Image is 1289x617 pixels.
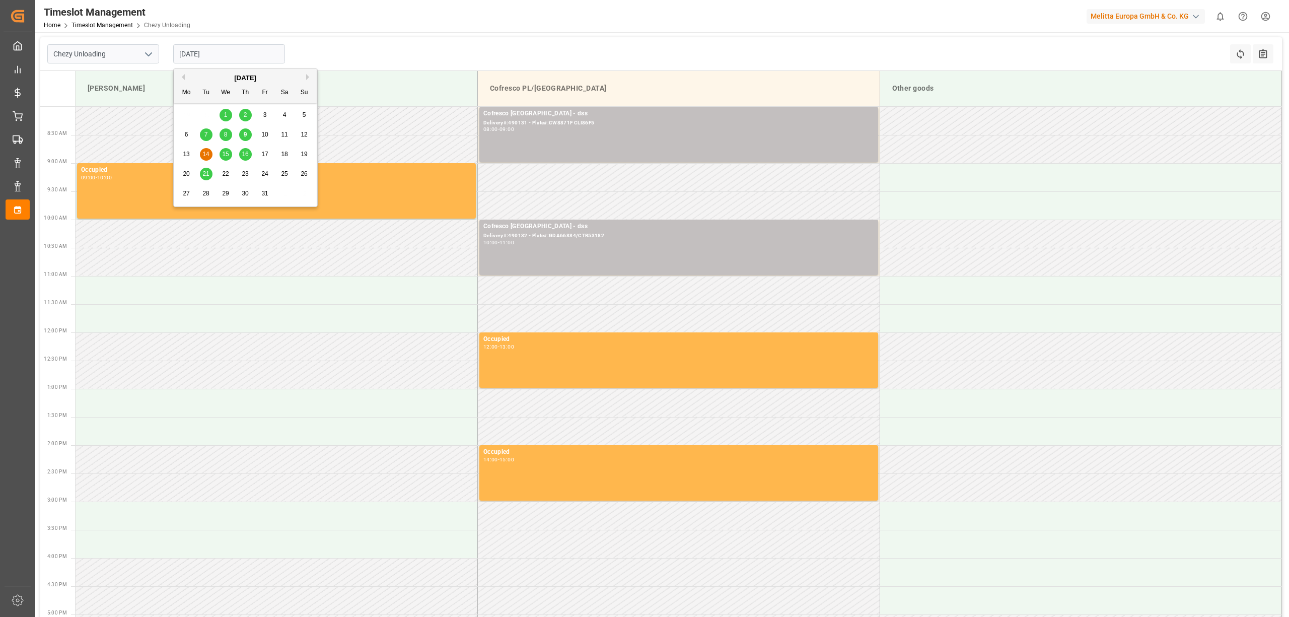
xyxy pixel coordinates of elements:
[498,345,499,349] div: -
[47,187,67,192] span: 9:30 AM
[239,109,252,121] div: Choose Thursday, October 2nd, 2025
[200,168,212,180] div: Choose Tuesday, October 21st, 2025
[261,131,268,138] span: 10
[220,87,232,99] div: We
[220,148,232,161] div: Choose Wednesday, October 15th, 2025
[239,87,252,99] div: Th
[242,190,248,197] span: 30
[220,109,232,121] div: Choose Wednesday, October 1st, 2025
[298,87,311,99] div: Su
[47,469,67,474] span: 2:30 PM
[44,215,67,221] span: 10:00 AM
[1087,9,1205,24] div: Melitta Europa GmbH & Co. KG
[239,128,252,141] div: Choose Thursday, October 9th, 2025
[222,151,229,158] span: 15
[224,131,228,138] span: 8
[301,170,307,177] span: 26
[259,168,271,180] div: Choose Friday, October 24th, 2025
[242,170,248,177] span: 23
[220,187,232,200] div: Choose Wednesday, October 29th, 2025
[222,170,229,177] span: 22
[259,87,271,99] div: Fr
[47,441,67,446] span: 2:00 PM
[140,46,156,62] button: open menu
[47,497,67,503] span: 3:00 PM
[173,44,285,63] input: DD-MM-YYYY
[278,168,291,180] div: Choose Saturday, October 25th, 2025
[1209,5,1232,28] button: show 0 new notifications
[47,610,67,615] span: 5:00 PM
[96,175,97,180] div: -
[261,151,268,158] span: 17
[298,109,311,121] div: Choose Sunday, October 5th, 2025
[281,131,288,138] span: 11
[84,79,469,98] div: [PERSON_NAME]
[222,190,229,197] span: 29
[301,131,307,138] span: 12
[498,240,499,245] div: -
[44,22,60,29] a: Home
[483,119,874,127] div: Delivery#:490131 - Plate#:CW8871F CLI86F5
[202,170,209,177] span: 21
[298,128,311,141] div: Choose Sunday, October 12th, 2025
[47,525,67,531] span: 3:30 PM
[244,131,247,138] span: 9
[44,271,67,277] span: 11:00 AM
[180,168,193,180] div: Choose Monday, October 20th, 2025
[259,128,271,141] div: Choose Friday, October 10th, 2025
[499,457,514,462] div: 15:00
[483,109,874,119] div: Cofresco [GEOGRAPHIC_DATA] - dss
[244,111,247,118] span: 2
[483,334,874,345] div: Occupied
[180,87,193,99] div: Mo
[498,127,499,131] div: -
[200,87,212,99] div: Tu
[44,5,190,20] div: Timeslot Management
[283,111,287,118] span: 4
[483,232,874,240] div: Delivery#:490132 - Plate#:GDA66884/CTR53182
[47,582,67,587] span: 4:30 PM
[278,109,291,121] div: Choose Saturday, October 4th, 2025
[180,187,193,200] div: Choose Monday, October 27th, 2025
[483,457,498,462] div: 14:00
[47,384,67,390] span: 1:00 PM
[499,345,514,349] div: 13:00
[183,190,189,197] span: 27
[174,73,317,83] div: [DATE]
[278,148,291,161] div: Choose Saturday, October 18th, 2025
[499,240,514,245] div: 11:00
[202,151,209,158] span: 14
[47,44,159,63] input: Type to search/select
[177,105,314,203] div: month 2025-10
[239,148,252,161] div: Choose Thursday, October 16th, 2025
[97,175,112,180] div: 10:00
[303,111,306,118] span: 5
[306,74,312,80] button: Next Month
[483,127,498,131] div: 08:00
[281,170,288,177] span: 25
[47,554,67,559] span: 4:00 PM
[278,87,291,99] div: Sa
[498,457,499,462] div: -
[483,447,874,457] div: Occupied
[202,190,209,197] span: 28
[47,130,67,136] span: 8:30 AM
[259,187,271,200] div: Choose Friday, October 31st, 2025
[259,109,271,121] div: Choose Friday, October 3rd, 2025
[185,131,188,138] span: 6
[888,79,1274,98] div: Other goods
[1087,7,1209,26] button: Melitta Europa GmbH & Co. KG
[261,190,268,197] span: 31
[499,127,514,131] div: 09:00
[242,151,248,158] span: 16
[71,22,133,29] a: Timeslot Management
[47,159,67,164] span: 9:00 AM
[301,151,307,158] span: 19
[81,175,96,180] div: 09:00
[278,128,291,141] div: Choose Saturday, October 11th, 2025
[44,300,67,305] span: 11:30 AM
[81,165,472,175] div: Occupied
[179,74,185,80] button: Previous Month
[224,111,228,118] span: 1
[259,148,271,161] div: Choose Friday, October 17th, 2025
